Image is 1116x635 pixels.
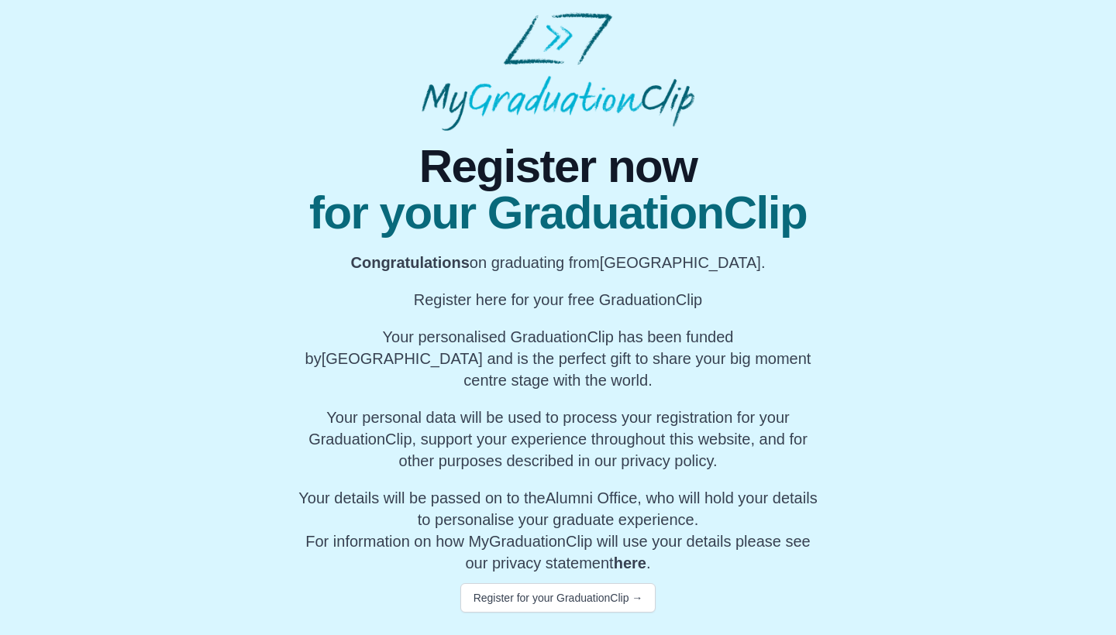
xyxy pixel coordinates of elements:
span: For information on how MyGraduationClip will use your details please see our privacy statement . [298,489,817,571]
span: Your details will be passed on to the , who will hold your details to personalise your graduate e... [298,489,817,528]
p: Your personal data will be used to process your registration for your GraduationClip, support you... [298,407,818,472]
p: Register here for your free GraduationClip [298,289,818,311]
button: Register for your GraduationClip → [460,583,656,613]
span: for your GraduationClip [298,190,818,236]
span: Alumni Office [546,489,638,506]
b: Congratulations [351,254,470,271]
a: here [614,554,646,571]
p: on graduating from [GEOGRAPHIC_DATA]. [298,252,818,273]
p: Your personalised GraduationClip has been funded by [GEOGRAPHIC_DATA] and is the perfect gift to ... [298,326,818,391]
img: MyGraduationClip [422,12,694,131]
span: Register now [298,143,818,190]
